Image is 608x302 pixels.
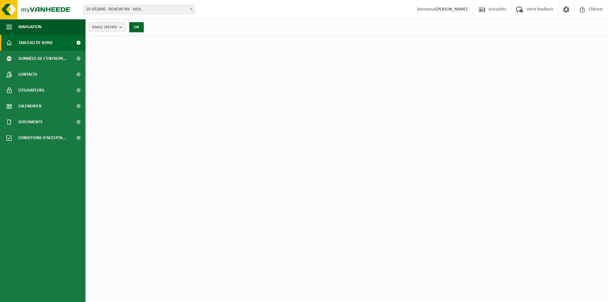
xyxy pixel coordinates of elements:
strong: [PERSON_NAME] [436,7,467,12]
span: Documents [18,114,42,130]
count: (49/49) [104,25,117,29]
button: OK [129,22,144,32]
span: Navigation [18,19,41,35]
span: 01-052840 - RENEWI NV - MOL [84,5,194,14]
span: Calendrier [18,98,41,114]
span: Tableau de bord [18,35,53,51]
span: 01-052840 - RENEWI NV - MOL [84,5,194,14]
span: Site(s) [92,22,117,32]
button: Site(s)(49/49) [89,22,125,32]
span: Données de l'entrepr... [18,51,67,67]
span: Contacts [18,67,37,82]
span: Utilisateurs [18,82,44,98]
span: Conditions d'accepta... [18,130,66,146]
